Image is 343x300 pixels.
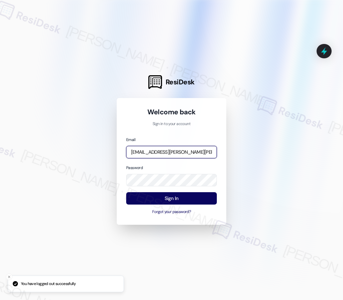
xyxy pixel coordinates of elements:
button: Close toast [6,274,12,280]
img: ResiDesk Logo [148,75,162,89]
p: You have logged out successfully [21,281,76,287]
label: Email [126,137,135,142]
input: name@example.com [126,146,217,159]
button: Sign In [126,192,217,205]
button: Forgot your password? [126,209,217,215]
span: ResiDesk [166,78,195,87]
p: Sign in to your account [126,121,217,127]
label: Password [126,165,143,170]
h1: Welcome back [126,107,217,117]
